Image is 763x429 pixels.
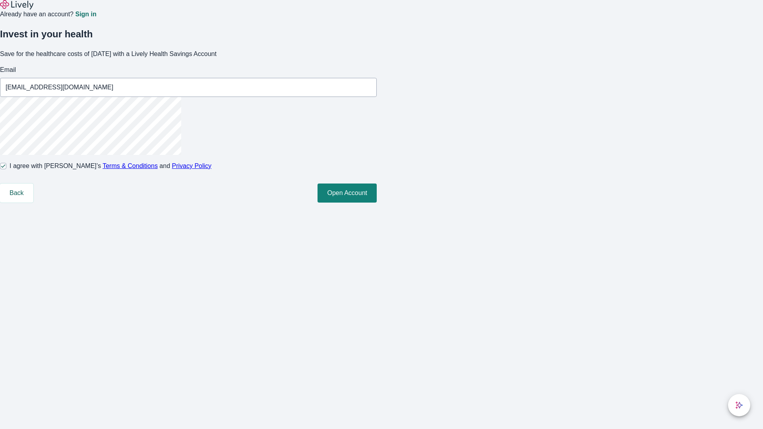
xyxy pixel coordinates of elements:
[318,184,377,203] button: Open Account
[172,162,212,169] a: Privacy Policy
[735,401,743,409] svg: Lively AI Assistant
[103,162,158,169] a: Terms & Conditions
[728,394,750,416] button: chat
[10,161,211,171] span: I agree with [PERSON_NAME]’s and
[75,11,96,17] a: Sign in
